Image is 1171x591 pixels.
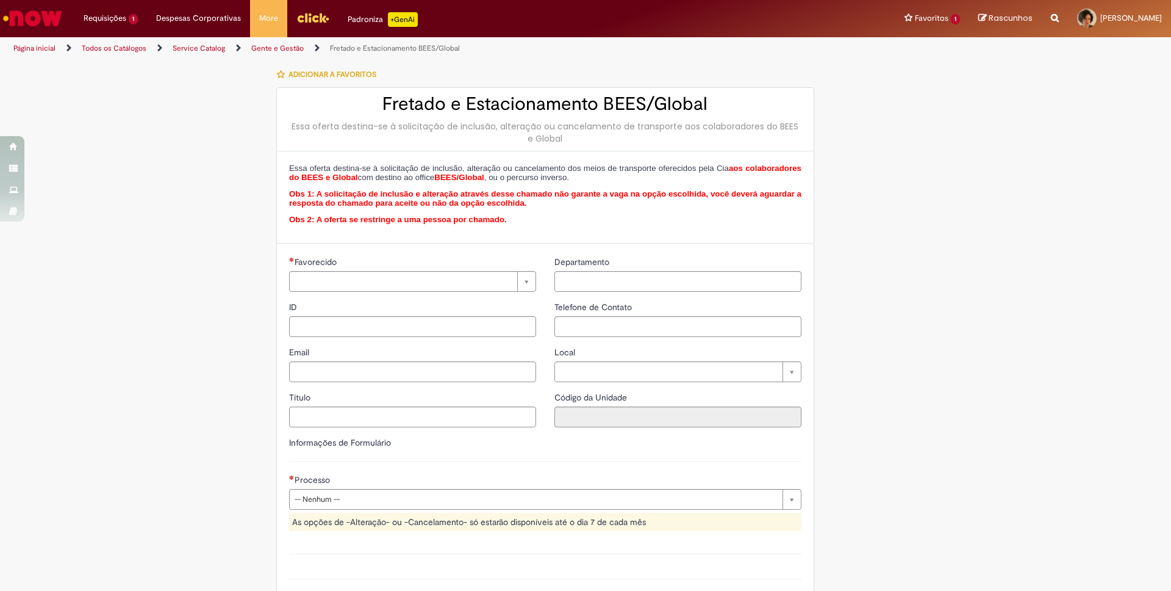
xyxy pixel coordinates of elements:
input: Telefone de Contato [554,316,801,337]
span: Email [289,347,312,358]
label: Somente leitura - Código da Unidade [554,391,629,404]
span: 1 [951,14,960,24]
span: -- Nenhum -- [295,490,776,509]
input: Título [289,407,536,427]
a: Service Catalog [173,43,225,53]
input: Email [289,361,536,382]
span: BEES/Global [434,173,484,182]
a: Todos os Catálogos [82,43,146,53]
span: Somente leitura - Código da Unidade [554,392,629,403]
span: Requisições [84,12,126,24]
ul: Trilhas de página [9,37,772,60]
span: Telefone de Contato [554,302,634,313]
button: Adicionar a Favoritos [276,62,383,87]
h2: Fretado e Estacionamento BEES/Global [289,94,801,114]
a: Limpar campo Favorecido [289,271,536,292]
span: 1 [129,14,138,24]
span: Necessários - Favorecido [295,256,339,267]
a: Limpar campo Local [554,361,801,382]
span: Adicionar a Favoritos [288,70,376,79]
span: Favoritos [915,12,948,24]
div: Essa oferta destina-se à solicitação de inclusão, alteração ou cancelamento de transporte aos col... [289,120,801,145]
label: Informações de Formulário [289,437,391,448]
span: [PERSON_NAME] [1100,13,1162,23]
input: Código da Unidade [554,407,801,427]
span: Despesas Corporativas [156,12,241,24]
span: Necessários [289,257,295,262]
a: Fretado e Estacionamento BEES/Global [330,43,460,53]
img: ServiceNow [1,6,64,31]
span: Processo [295,474,332,485]
p: +GenAi [388,12,418,27]
span: Rascunhos [989,12,1033,24]
img: click_logo_yellow_360x200.png [296,9,329,27]
a: Rascunhos [978,13,1033,24]
span: Local [554,347,578,358]
span: aos colaboradores do BEES e Global [289,164,801,183]
span: More [259,12,278,24]
input: Departamento [554,271,801,292]
div: As opções de -Alteração- ou -Cancelamento- só estarão disponíveis até o dia 7 de cada mês [289,513,801,531]
a: Gente e Gestão [251,43,304,53]
span: Necessários [289,475,295,480]
span: Obs 1: A solicitação de inclusão e alteração através desse chamado não garante a vaga na opção es... [289,189,801,208]
div: Padroniza [348,12,418,27]
input: ID [289,316,536,337]
a: Página inicial [13,43,56,53]
span: Departamento [554,256,612,267]
span: Essa oferta destina-se à solicitação de inclusão, alteração ou cancelamento dos meios de transpor... [289,164,801,183]
span: Título [289,392,313,403]
span: ID [289,302,299,313]
span: Obs 2: A oferta se restringe a uma pessoa por chamado. [289,215,507,224]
